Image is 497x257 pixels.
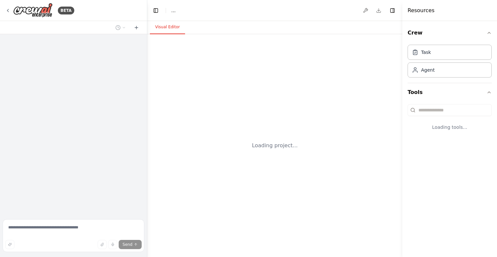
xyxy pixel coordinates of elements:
[408,24,492,42] button: Crew
[388,6,397,15] button: Hide right sidebar
[98,240,107,249] button: Upload files
[171,7,176,14] span: ...
[113,24,129,32] button: Switch to previous chat
[421,49,431,56] div: Task
[150,20,185,34] button: Visual Editor
[421,67,435,73] div: Agent
[108,240,117,249] button: Click to speak your automation idea
[13,3,53,18] img: Logo
[408,102,492,141] div: Tools
[151,6,160,15] button: Hide left sidebar
[408,119,492,136] div: Loading tools...
[408,42,492,83] div: Crew
[408,83,492,102] button: Tools
[123,242,132,247] span: Send
[58,7,74,14] div: BETA
[408,7,435,14] h4: Resources
[119,240,142,249] button: Send
[5,240,14,249] button: Improve this prompt
[252,142,298,150] div: Loading project...
[131,24,142,32] button: Start a new chat
[171,7,176,14] nav: breadcrumb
